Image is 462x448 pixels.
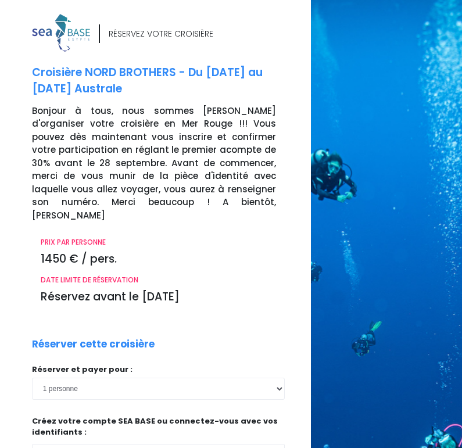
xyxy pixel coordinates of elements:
[32,364,285,375] p: Réserver et payer pour :
[41,289,276,306] p: Réservez avant le [DATE]
[41,237,276,248] p: PRIX PAR PERSONNE
[32,64,302,98] p: Croisière NORD BROTHERS - Du [DATE] au [DATE] Australe
[32,105,302,223] p: Bonjour à tous, nous sommes [PERSON_NAME] d'organiser votre croisière en Mer Rouge !!! Vous pouve...
[32,14,90,52] img: logo_color1.png
[32,337,155,352] p: Réserver cette croisière
[109,28,213,40] div: RÉSERVEZ VOTRE CROISIÈRE
[41,251,276,268] p: 1450 € / pers.
[41,275,276,285] p: DATE LIMITE DE RÉSERVATION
